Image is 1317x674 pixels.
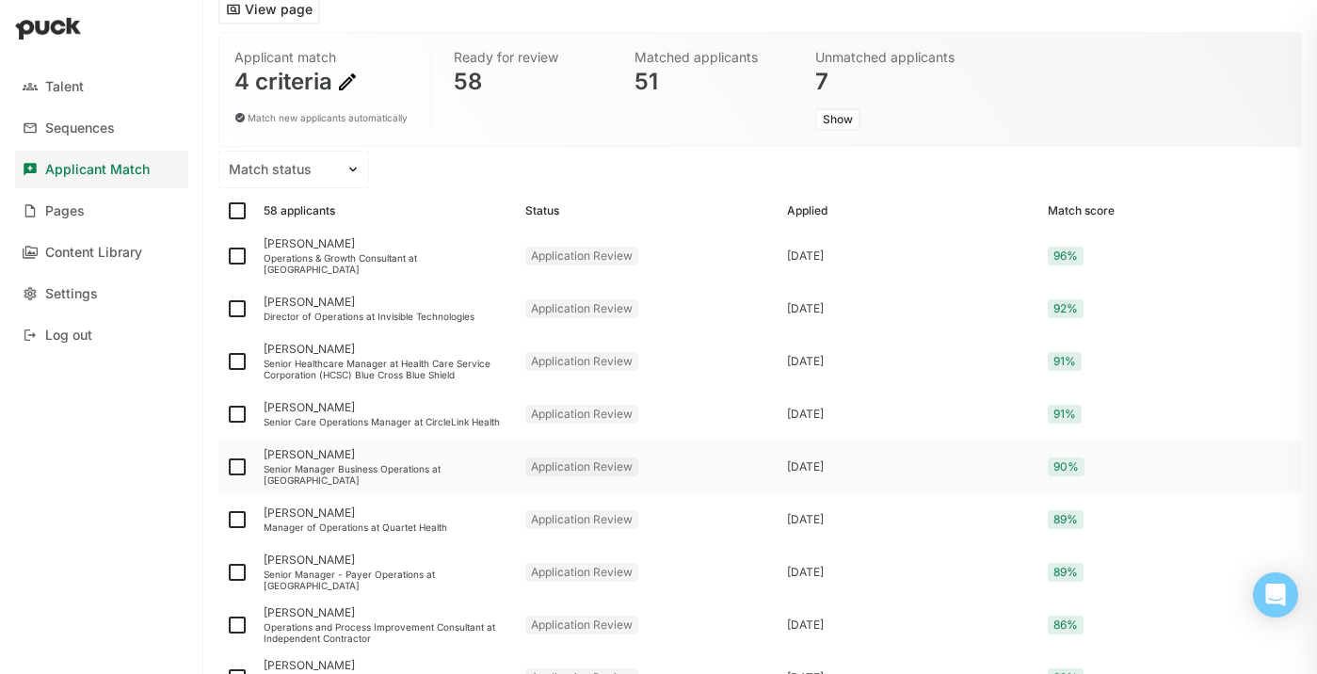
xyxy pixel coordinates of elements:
[234,71,408,93] div: 4 criteria
[15,151,188,188] a: Applicant Match
[1048,247,1084,265] div: 96%
[815,48,970,67] div: Unmatched applicants
[264,463,510,486] div: Senior Manager Business Operations at [GEOGRAPHIC_DATA]
[264,554,510,567] div: [PERSON_NAME]
[15,192,188,230] a: Pages
[787,204,827,217] div: Applied
[264,252,510,275] div: Operations & Growth Consultant at [GEOGRAPHIC_DATA]
[45,203,85,219] div: Pages
[1048,204,1115,217] div: Match score
[787,355,1034,368] div: [DATE]
[1048,616,1084,634] div: 86%
[634,48,789,67] div: Matched applicants
[264,569,510,591] div: Senior Manager - Payer Operations at [GEOGRAPHIC_DATA]
[525,352,638,371] div: Application Review
[264,448,510,461] div: [PERSON_NAME]
[45,162,150,178] div: Applicant Match
[525,299,638,318] div: Application Review
[234,108,408,127] div: Match new applicants automatically
[264,659,510,672] div: [PERSON_NAME]
[1048,457,1084,476] div: 90%
[45,120,115,136] div: Sequences
[264,343,510,356] div: [PERSON_NAME]
[525,457,638,476] div: Application Review
[264,506,510,520] div: [PERSON_NAME]
[787,460,1034,473] div: [DATE]
[525,563,638,582] div: Application Review
[264,621,510,644] div: Operations and Process Improvement Consultant at Independent Contractor
[234,48,408,67] div: Applicant match
[45,328,92,344] div: Log out
[525,405,638,424] div: Application Review
[1048,299,1084,318] div: 92%
[1253,572,1298,618] div: Open Intercom Messenger
[1048,405,1082,424] div: 91%
[525,204,559,217] div: Status
[264,522,510,533] div: Manager of Operations at Quartet Health
[45,79,84,95] div: Talent
[525,510,638,529] div: Application Review
[264,358,510,380] div: Senior Healthcare Manager at Health Care Service Corporation (HCSC) Blue Cross Blue Shield
[787,408,1034,421] div: [DATE]
[634,71,789,93] div: 51
[264,311,510,322] div: Director of Operations at Invisible Technologies
[1048,563,1084,582] div: 89%
[45,245,142,261] div: Content Library
[815,108,860,131] button: Show
[525,247,638,265] div: Application Review
[787,249,1034,263] div: [DATE]
[264,416,510,427] div: Senior Care Operations Manager at CircleLink Health
[264,296,510,309] div: [PERSON_NAME]
[787,513,1034,526] div: [DATE]
[15,233,188,271] a: Content Library
[787,566,1034,579] div: [DATE]
[815,71,970,93] div: 7
[787,618,1034,632] div: [DATE]
[525,616,638,634] div: Application Review
[454,48,608,67] div: Ready for review
[264,606,510,619] div: [PERSON_NAME]
[454,71,608,93] div: 58
[264,401,510,414] div: [PERSON_NAME]
[264,204,335,217] div: 58 applicants
[1048,510,1084,529] div: 89%
[1048,352,1082,371] div: 91%
[15,109,188,147] a: Sequences
[15,275,188,313] a: Settings
[264,237,510,250] div: [PERSON_NAME]
[15,68,188,105] a: Talent
[45,286,98,302] div: Settings
[787,302,1034,315] div: [DATE]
